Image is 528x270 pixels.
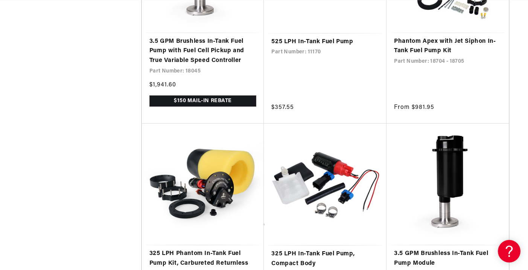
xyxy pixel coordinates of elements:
a: 525 LPH In-Tank Fuel Pump [271,37,379,47]
a: 3.5 GPM Brushless In-Tank Fuel Pump with Fuel Cell Pickup and True Variable Speed Controller [149,37,257,66]
a: 325 LPH In-Tank Fuel Pump, Compact Body [271,249,379,268]
a: 3.5 GPM Brushless In-Tank Fuel Pump Module [394,249,501,268]
a: Phantom Apex with Jet Siphon In-Tank Fuel Pump Kit [394,37,501,56]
